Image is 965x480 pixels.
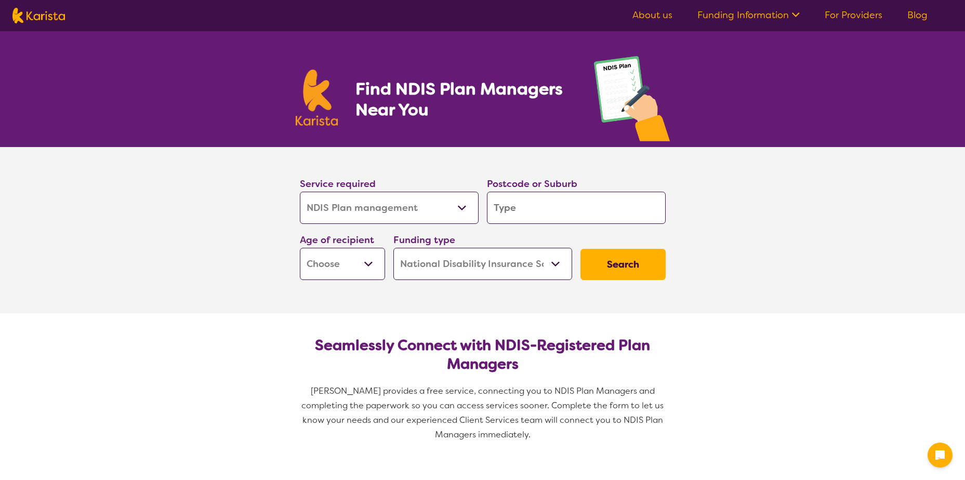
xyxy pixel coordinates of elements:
[355,78,573,120] h1: Find NDIS Plan Managers Near You
[594,56,670,147] img: plan-management
[580,249,666,280] button: Search
[487,178,577,190] label: Postcode or Suburb
[697,9,800,21] a: Funding Information
[296,70,338,126] img: Karista logo
[825,9,882,21] a: For Providers
[300,234,374,246] label: Age of recipient
[301,385,666,440] span: [PERSON_NAME] provides a free service, connecting you to NDIS Plan Managers and completing the pa...
[632,9,672,21] a: About us
[393,234,455,246] label: Funding type
[907,9,928,21] a: Blog
[300,178,376,190] label: Service required
[487,192,666,224] input: Type
[308,336,657,374] h2: Seamlessly Connect with NDIS-Registered Plan Managers
[12,8,65,23] img: Karista logo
